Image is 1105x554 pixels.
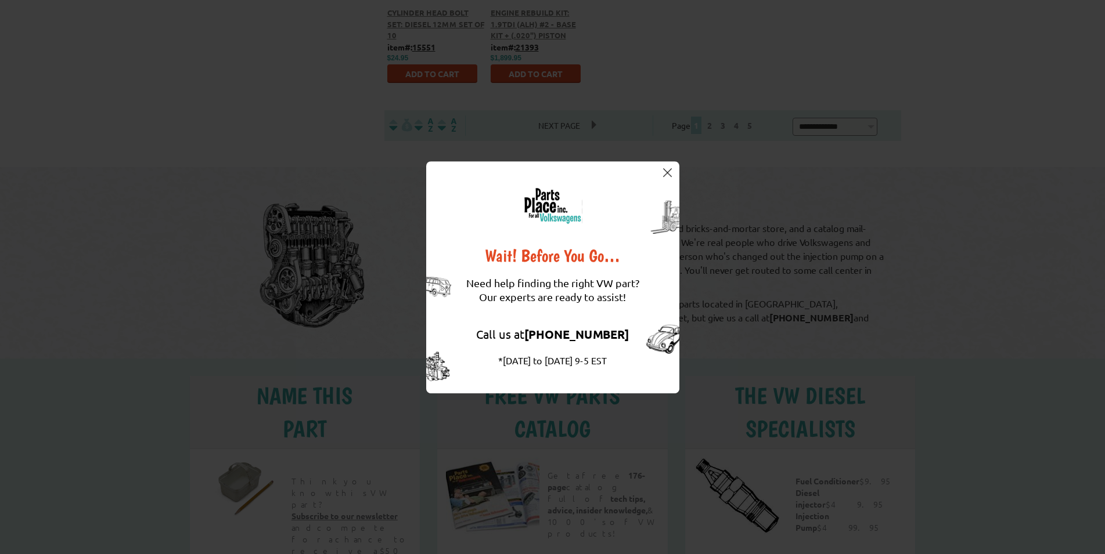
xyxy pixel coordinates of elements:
[466,247,639,265] div: Wait! Before You Go…
[663,168,672,177] img: close
[476,327,629,341] a: Call us at[PHONE_NUMBER]
[466,265,639,316] div: Need help finding the right VW part? Our experts are ready to assist!
[523,187,582,224] img: logo
[466,353,639,367] div: *[DATE] to [DATE] 9-5 EST
[524,327,629,342] strong: [PHONE_NUMBER]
